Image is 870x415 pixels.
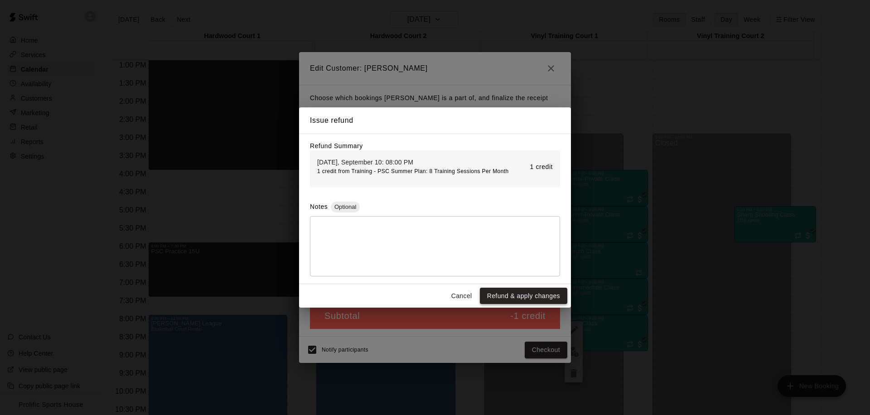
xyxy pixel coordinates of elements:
[447,288,476,304] button: Cancel
[331,203,360,210] span: Optional
[480,288,567,304] button: Refund & apply changes
[299,107,571,134] h2: Issue refund
[310,142,363,150] label: Refund Summary
[310,203,328,210] label: Notes
[317,168,509,174] span: 1 credit from Training - PSC Summer Plan: 8 Training Sessions Per Month
[530,162,553,172] p: 1 credit
[317,158,506,167] p: [DATE], September 10: 08:00 PM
